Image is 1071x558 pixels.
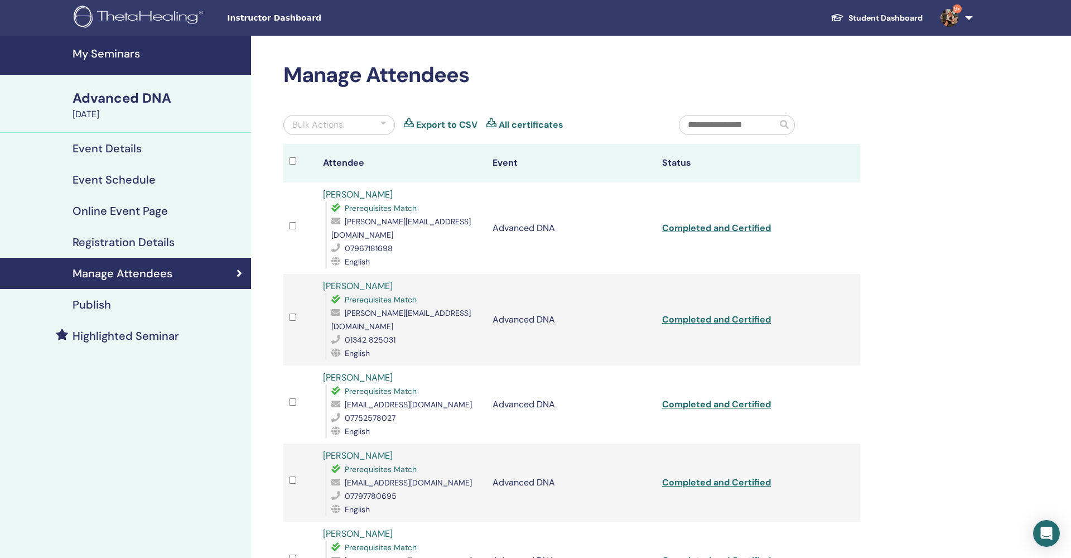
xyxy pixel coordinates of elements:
span: [PERSON_NAME][EMAIL_ADDRESS][DOMAIN_NAME] [331,308,471,331]
span: Instructor Dashboard [227,12,394,24]
h2: Manage Attendees [283,62,860,88]
span: 07752578027 [345,413,395,423]
h4: Registration Details [73,235,175,249]
span: 07797780695 [345,491,397,501]
span: [PERSON_NAME][EMAIL_ADDRESS][DOMAIN_NAME] [331,217,471,240]
th: Attendee [317,144,487,182]
img: default.jpg [940,9,958,27]
span: 07967181698 [345,243,393,253]
a: Completed and Certified [662,477,771,488]
th: Status [657,144,826,182]
span: Prerequisites Match [345,386,417,396]
span: [EMAIL_ADDRESS][DOMAIN_NAME] [345,478,472,488]
span: English [345,257,370,267]
a: Completed and Certified [662,314,771,325]
h4: My Seminars [73,47,244,60]
img: logo.png [74,6,207,31]
h4: Manage Attendees [73,267,172,280]
a: Completed and Certified [662,398,771,410]
span: Prerequisites Match [345,542,417,552]
td: Advanced DNA [487,444,657,522]
span: English [345,426,370,436]
a: Export to CSV [416,118,477,132]
span: 01342 825031 [345,335,395,345]
h4: Online Event Page [73,204,168,218]
h4: Highlighted Seminar [73,329,179,343]
span: Prerequisites Match [345,295,417,305]
div: Advanced DNA [73,89,244,108]
span: English [345,348,370,358]
span: [EMAIL_ADDRESS][DOMAIN_NAME] [345,400,472,410]
span: Prerequisites Match [345,464,417,474]
td: Advanced DNA [487,365,657,444]
a: [PERSON_NAME] [323,189,393,200]
h4: Event Details [73,142,142,155]
td: Advanced DNA [487,182,657,274]
td: Advanced DNA [487,274,657,365]
img: graduation-cap-white.svg [831,13,844,22]
h4: Publish [73,298,111,311]
a: [PERSON_NAME] [323,280,393,292]
span: Prerequisites Match [345,203,417,213]
a: [PERSON_NAME] [323,372,393,383]
th: Event [487,144,657,182]
div: Open Intercom Messenger [1033,520,1060,547]
a: Student Dashboard [822,8,932,28]
h4: Event Schedule [73,173,156,186]
div: [DATE] [73,108,244,121]
span: English [345,504,370,514]
a: All certificates [499,118,563,132]
a: Advanced DNA[DATE] [66,89,251,121]
a: [PERSON_NAME] [323,528,393,540]
span: 9+ [953,4,962,13]
div: Bulk Actions [292,118,343,132]
a: [PERSON_NAME] [323,450,393,461]
a: Completed and Certified [662,222,771,234]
